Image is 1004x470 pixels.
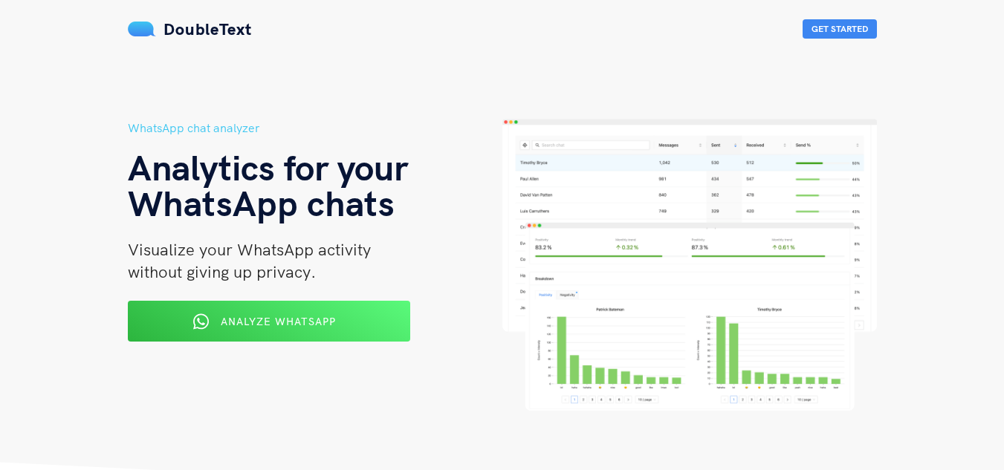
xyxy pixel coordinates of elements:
[221,315,336,328] span: Analyze WhatsApp
[128,239,371,260] span: Visualize your WhatsApp activity
[502,119,877,411] img: hero
[163,19,252,39] span: DoubleText
[128,22,156,36] img: mS3x8y1f88AAAAABJRU5ErkJggg==
[128,261,316,282] span: without giving up privacy.
[128,320,410,333] a: Analyze WhatsApp
[128,145,408,189] span: Analytics for your
[803,19,877,39] button: Get Started
[128,180,395,225] span: WhatsApp chats
[128,301,410,342] button: Analyze WhatsApp
[128,119,502,137] h5: WhatsApp chat analyzer
[128,19,252,39] a: DoubleText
